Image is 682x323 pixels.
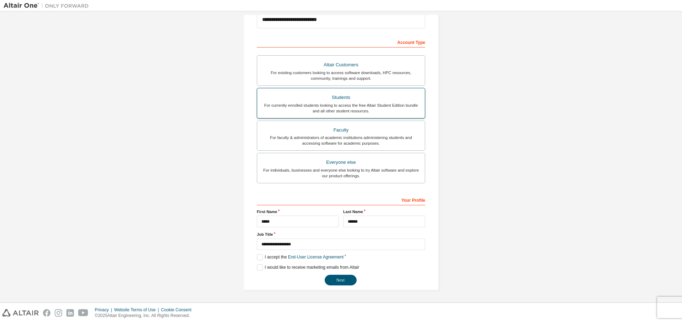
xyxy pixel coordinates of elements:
div: Students [261,93,421,102]
button: Next [325,275,357,285]
label: First Name [257,209,339,215]
div: Faculty [261,125,421,135]
div: For existing customers looking to access software downloads, HPC resources, community, trainings ... [261,70,421,81]
label: Last Name [343,209,425,215]
img: instagram.svg [55,309,62,317]
img: facebook.svg [43,309,50,317]
div: Account Type [257,36,425,48]
div: Website Terms of Use [114,307,161,313]
p: © 2025 Altair Engineering, Inc. All Rights Reserved. [95,313,196,319]
label: Job Title [257,232,425,237]
img: youtube.svg [78,309,88,317]
div: Cookie Consent [161,307,195,313]
div: For currently enrolled students looking to access the free Altair Student Edition bundle and all ... [261,102,421,114]
a: End-User License Agreement [288,255,344,260]
div: Privacy [95,307,114,313]
div: For individuals, businesses and everyone else looking to try Altair software and explore our prod... [261,167,421,179]
div: For faculty & administrators of academic institutions administering students and accessing softwa... [261,135,421,146]
img: altair_logo.svg [2,309,39,317]
div: Your Profile [257,194,425,205]
label: I accept the [257,254,343,260]
div: Everyone else [261,157,421,167]
img: Altair One [4,2,92,9]
img: linkedin.svg [66,309,74,317]
label: I would like to receive marketing emails from Altair [257,264,359,271]
div: Altair Customers [261,60,421,70]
